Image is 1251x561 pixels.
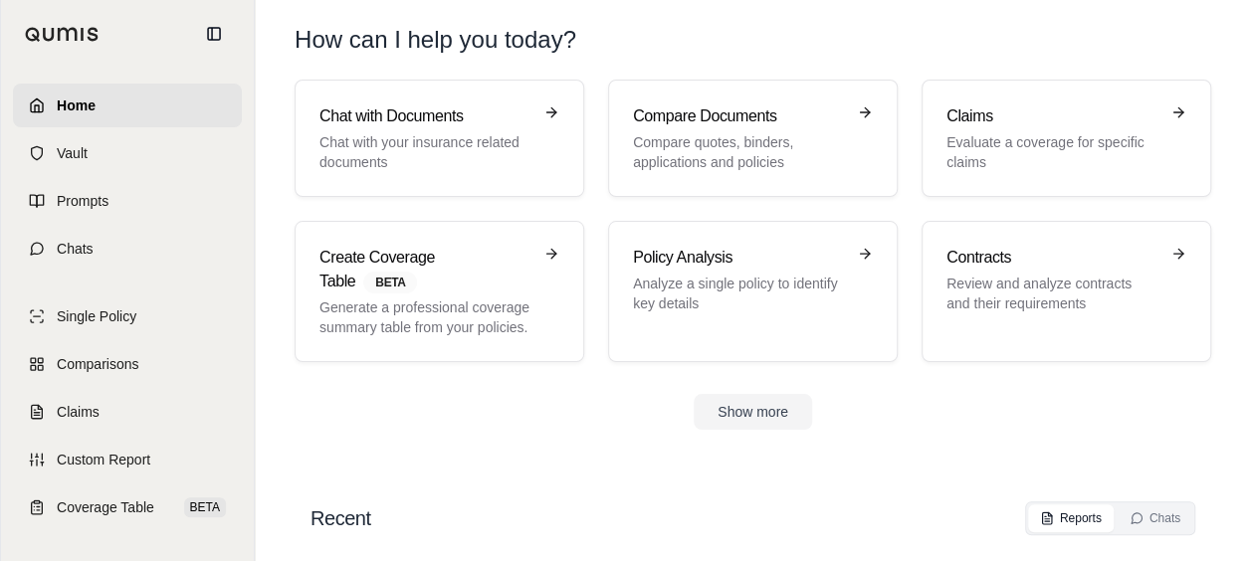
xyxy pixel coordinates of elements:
a: Home [13,84,242,127]
div: Reports [1040,510,1102,526]
span: BETA [184,497,226,517]
h3: Chat with Documents [319,104,531,128]
a: Compare DocumentsCompare quotes, binders, applications and policies [608,80,898,197]
h3: Contracts [946,246,1158,270]
h3: Policy Analysis [633,246,845,270]
p: Analyze a single policy to identify key details [633,274,845,313]
a: Chat with DocumentsChat with your insurance related documents [295,80,584,197]
span: Coverage Table [57,497,154,517]
h2: Recent [311,504,370,532]
a: Single Policy [13,294,242,338]
p: Evaluate a coverage for specific claims [946,132,1158,172]
button: Show more [694,394,812,430]
a: Comparisons [13,342,242,386]
button: Collapse sidebar [198,18,230,50]
span: Home [57,95,96,115]
p: Chat with your insurance related documents [319,132,531,172]
p: Generate a professional coverage summary table from your policies. [319,297,531,337]
span: Chats [57,239,94,259]
h3: Claims [946,104,1158,128]
a: Create Coverage TableBETAGenerate a professional coverage summary table from your policies. [295,221,584,362]
button: Chats [1118,504,1192,532]
a: Custom Report [13,438,242,481]
span: Claims [57,402,100,422]
a: Vault [13,131,242,175]
span: BETA [363,272,417,293]
a: Prompts [13,179,242,223]
a: ContractsReview and analyze contracts and their requirements [922,221,1211,362]
a: Coverage TableBETA [13,485,242,529]
a: Claims [13,390,242,434]
span: Comparisons [57,354,138,374]
a: ClaimsEvaluate a coverage for specific claims [922,80,1211,197]
img: Qumis Logo [25,27,100,42]
span: Prompts [57,191,108,211]
a: Policy AnalysisAnalyze a single policy to identify key details [608,221,898,362]
a: Chats [13,227,242,271]
h1: How can I help you today? [295,24,1211,56]
p: Compare quotes, binders, applications and policies [633,132,845,172]
button: Reports [1028,504,1114,532]
span: Vault [57,143,88,163]
div: Chats [1130,510,1180,526]
span: Custom Report [57,450,150,469]
p: Review and analyze contracts and their requirements [946,274,1158,313]
h3: Create Coverage Table [319,246,531,293]
span: Single Policy [57,306,136,326]
h3: Compare Documents [633,104,845,128]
